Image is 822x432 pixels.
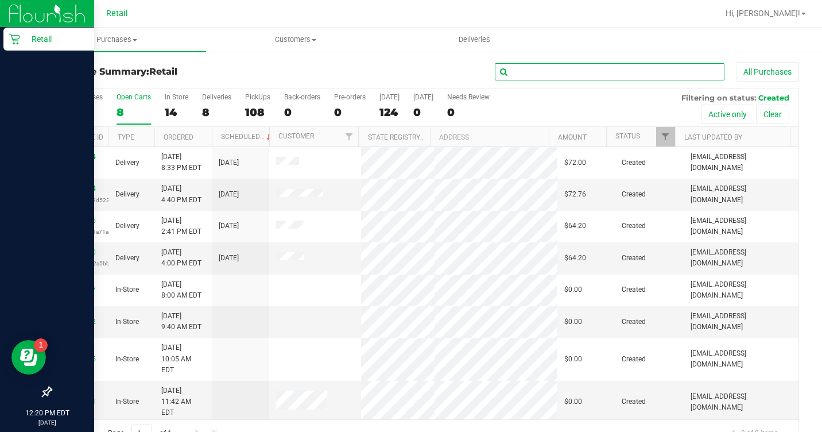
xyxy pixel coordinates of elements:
[284,106,320,119] div: 0
[51,67,300,77] h3: Purchase Summary:
[221,133,273,141] a: Scheduled
[34,338,48,352] iframe: Resource center unread badge
[564,396,582,407] span: $0.00
[564,157,586,168] span: $72.00
[758,93,789,102] span: Created
[161,385,205,419] span: [DATE] 11:42 AM EDT
[430,127,549,147] th: Address
[691,348,792,370] span: [EMAIL_ADDRESS][DOMAIN_NAME]
[165,106,188,119] div: 14
[622,317,646,327] span: Created
[564,189,586,200] span: $72.76
[691,183,792,205] span: [EMAIL_ADDRESS][DOMAIN_NAME]
[219,253,239,264] span: [DATE]
[161,342,205,376] span: [DATE] 10:05 AM EDT
[161,183,201,205] span: [DATE] 4:40 PM EDT
[117,93,151,101] div: Open Carts
[118,133,134,141] a: Type
[656,127,675,146] a: Filter
[115,189,139,200] span: Delivery
[691,152,792,173] span: [EMAIL_ADDRESS][DOMAIN_NAME]
[622,354,646,365] span: Created
[447,106,490,119] div: 0
[447,93,490,101] div: Needs Review
[202,106,231,119] div: 8
[443,34,506,45] span: Deliveries
[691,391,792,413] span: [EMAIL_ADDRESS][DOMAIN_NAME]
[206,28,385,52] a: Customers
[245,93,270,101] div: PickUps
[161,279,201,301] span: [DATE] 8:00 AM EDT
[691,215,792,237] span: [EMAIL_ADDRESS][DOMAIN_NAME]
[379,93,400,101] div: [DATE]
[5,408,89,418] p: 12:20 PM EDT
[115,221,139,232] span: Delivery
[219,157,239,168] span: [DATE]
[334,93,366,101] div: Pre-orders
[413,93,433,101] div: [DATE]
[149,66,177,77] span: Retail
[58,258,102,269] p: (a82bf6f77e12a5bb)
[278,132,314,140] a: Customer
[615,132,640,140] a: Status
[622,284,646,295] span: Created
[161,311,201,333] span: [DATE] 9:40 AM EDT
[339,127,358,146] a: Filter
[207,34,384,45] span: Customers
[379,106,400,119] div: 124
[117,106,151,119] div: 8
[28,34,206,45] span: Purchases
[622,221,646,232] span: Created
[161,247,201,269] span: [DATE] 4:00 PM EDT
[161,152,201,173] span: [DATE] 8:33 PM EDT
[726,9,800,18] span: Hi, [PERSON_NAME]!
[115,284,139,295] span: In-Store
[58,195,102,206] p: (eef5e3cc81a8d522)
[736,62,799,82] button: All Purchases
[564,354,582,365] span: $0.00
[622,253,646,264] span: Created
[691,311,792,333] span: [EMAIL_ADDRESS][DOMAIN_NAME]
[28,28,206,52] a: Purchases
[334,106,366,119] div: 0
[164,133,193,141] a: Ordered
[413,106,433,119] div: 0
[691,279,792,301] span: [EMAIL_ADDRESS][DOMAIN_NAME]
[245,106,270,119] div: 108
[564,284,582,295] span: $0.00
[115,354,139,365] span: In-Store
[115,317,139,327] span: In-Store
[564,221,586,232] span: $64.20
[219,221,239,232] span: [DATE]
[284,93,320,101] div: Back-orders
[115,157,139,168] span: Delivery
[756,105,789,124] button: Clear
[106,9,128,18] span: Retail
[558,133,587,141] a: Amount
[115,396,139,407] span: In-Store
[622,189,646,200] span: Created
[385,28,564,52] a: Deliveries
[202,93,231,101] div: Deliveries
[11,340,46,375] iframe: Resource center
[165,93,188,101] div: In Store
[495,63,724,80] input: Search Purchase ID, Original ID, State Registry ID or Customer Name...
[564,317,582,327] span: $0.00
[115,253,139,264] span: Delivery
[58,226,102,237] p: (53d5a51ce51a71a7)
[564,253,586,264] span: $64.20
[684,133,742,141] a: Last Updated By
[701,105,754,124] button: Active only
[161,215,201,237] span: [DATE] 2:41 PM EDT
[219,189,239,200] span: [DATE]
[368,133,428,141] a: State Registry ID
[9,33,20,45] inline-svg: Retail
[20,32,89,46] p: Retail
[681,93,756,102] span: Filtering on status:
[5,418,89,427] p: [DATE]
[622,396,646,407] span: Created
[622,157,646,168] span: Created
[691,247,792,269] span: [EMAIL_ADDRESS][DOMAIN_NAME]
